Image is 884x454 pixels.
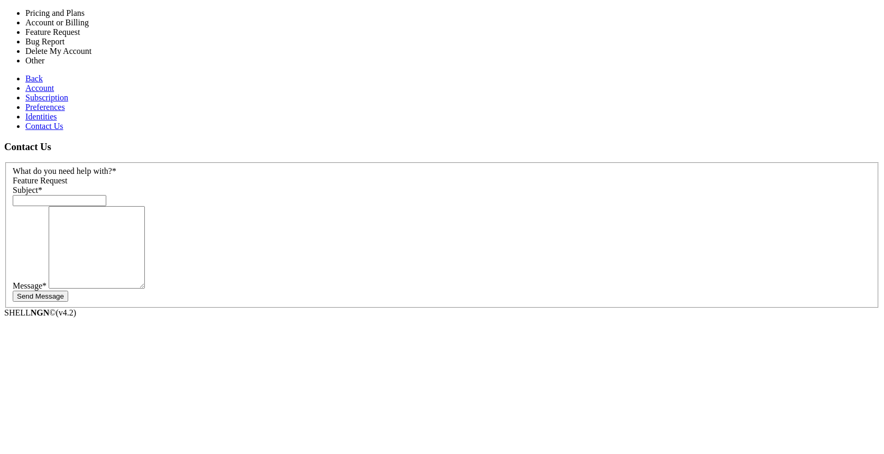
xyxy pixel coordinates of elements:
li: Account or Billing [25,18,248,27]
li: Pricing and Plans [25,8,248,18]
div: Feature Request [13,176,871,186]
label: What do you need help with? [13,166,116,175]
li: Feature Request [25,27,248,37]
a: Account [25,84,54,92]
li: Bug Report [25,37,248,47]
button: Send Message [13,291,68,302]
a: Back [25,74,43,83]
a: Contact Us [25,122,63,131]
b: NGN [31,308,50,317]
label: Message [13,281,47,290]
li: Delete My Account [25,47,248,56]
span: Feature Request [13,176,68,185]
a: Preferences [25,103,65,112]
h3: Contact Us [4,141,880,153]
a: Identities [25,112,57,121]
span: SHELL © [4,308,76,317]
a: Subscription [25,93,68,102]
span: 4.2.0 [56,308,77,317]
li: Other [25,56,248,66]
label: Subject [13,186,42,194]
